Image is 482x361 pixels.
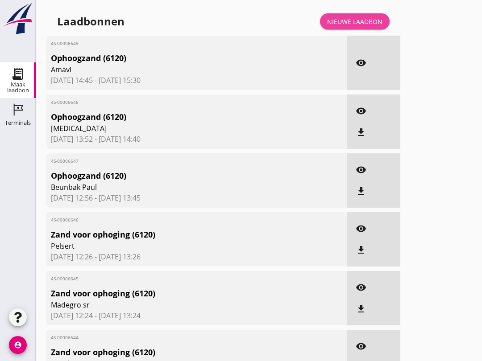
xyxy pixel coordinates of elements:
[356,245,366,255] i: file_download
[51,182,294,193] span: Beunbak Paul
[51,40,294,47] span: 4S-00006649
[51,310,342,321] span: [DATE] 12:24 - [DATE] 13:24
[356,341,366,352] i: visibility
[51,229,294,241] span: Zand voor ophoging (6120)
[51,275,294,282] span: 4S-00006645
[356,282,366,293] i: visibility
[51,217,294,223] span: 4S-00006646
[51,334,294,341] span: 4S-00006644
[51,287,294,299] span: Zand voor ophoging (6120)
[327,17,382,26] div: Nieuwe laadbon
[356,127,366,138] i: file_download
[2,2,34,35] img: logo-small.a267ee39.svg
[51,64,294,75] span: Amavi
[57,14,125,29] div: Laadbonnen
[51,52,294,64] span: Ophoogzand (6120)
[356,304,366,314] i: file_download
[356,106,366,116] i: visibility
[51,346,294,358] span: Zand voor ophoging (6120)
[51,111,294,123] span: Ophoogzand (6120)
[9,336,27,354] i: account_circle
[51,75,342,86] span: [DATE] 14:45 - [DATE] 15:30
[51,193,342,203] span: [DATE] 12:56 - [DATE] 13:45
[51,99,294,106] span: 4S-00006648
[320,13,390,29] a: Nieuwe laadbon
[356,164,366,175] i: visibility
[51,251,342,262] span: [DATE] 12:26 - [DATE] 13:26
[356,57,366,68] i: visibility
[51,299,294,310] span: Madegro sr
[51,134,342,144] span: [DATE] 13:52 - [DATE] 14:40
[5,120,31,126] div: Terminals
[51,123,294,134] span: [MEDICAL_DATA]
[356,186,366,197] i: file_download
[356,223,366,234] i: visibility
[51,170,294,182] span: Ophoogzand (6120)
[51,241,294,251] span: Pelsert
[51,158,294,164] span: 4S-00006647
